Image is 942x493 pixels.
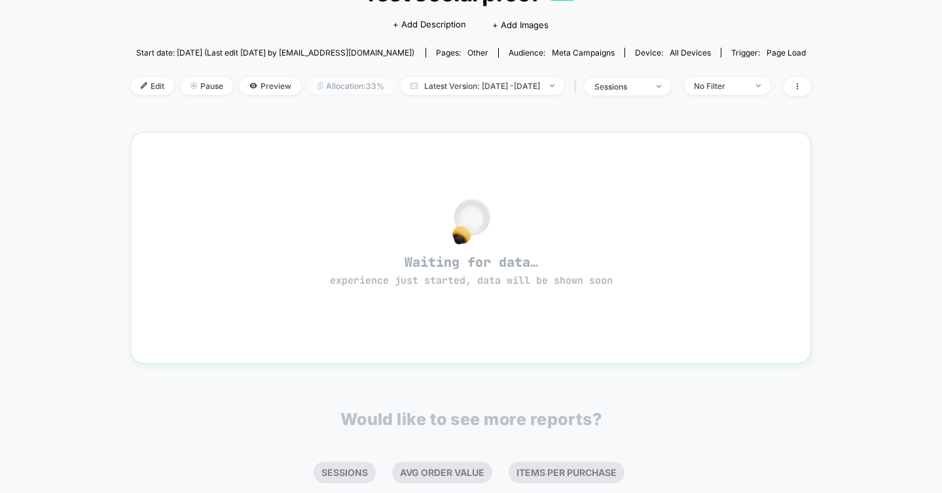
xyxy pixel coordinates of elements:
[731,48,806,58] div: Trigger:
[467,48,488,58] span: other
[330,274,613,287] span: experience just started, data will be shown soon
[308,77,394,95] span: Allocation: 33%
[767,48,806,58] span: Page Load
[410,82,418,89] img: calendar
[190,82,197,89] img: end
[552,48,615,58] span: Meta campaigns
[401,77,564,95] span: Latest Version: [DATE] - [DATE]
[436,48,488,58] div: Pages:
[392,462,492,483] li: Avg Order Value
[154,254,788,288] span: Waiting for data…
[393,18,466,31] span: + Add Description
[509,48,615,58] div: Audience:
[509,462,625,483] li: Items Per Purchase
[317,82,323,90] img: rebalance
[340,409,602,429] p: Would like to see more reports?
[136,48,414,58] span: Start date: [DATE] (Last edit [DATE] by [EMAIL_ADDRESS][DOMAIN_NAME])
[452,199,490,245] img: no_data
[594,82,647,92] div: sessions
[181,77,233,95] span: Pause
[670,48,711,58] span: all devices
[240,77,301,95] span: Preview
[492,20,549,30] span: + Add Images
[131,77,174,95] span: Edit
[625,48,721,58] span: Device:
[571,77,585,96] span: |
[756,84,761,87] img: end
[657,85,661,88] img: end
[314,462,376,483] li: Sessions
[550,84,554,87] img: end
[141,82,147,89] img: edit
[694,81,746,91] div: No Filter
